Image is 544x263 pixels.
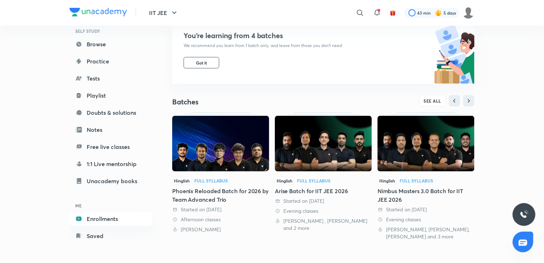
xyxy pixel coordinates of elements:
img: Company Logo [70,8,127,16]
a: Browse [70,37,152,51]
a: Saved [70,229,152,243]
div: Phoenix Reloaded Batch for 2026 by Team Advanced Trio [172,187,269,204]
h4: You’re learning from 4 batches [184,31,342,40]
div: Akash Tyagi, Vineet Loomba, Brijesh Jindal and 3 more [378,226,474,240]
button: avatar [387,7,399,19]
span: SEE ALL [424,98,442,103]
div: Full Syllabus [400,179,433,183]
div: Vaibhav Singh [172,226,269,233]
div: Full Syllabus [194,179,228,183]
img: batch [434,23,474,84]
a: Notes [70,123,152,137]
a: ThumbnailHinglishFull SyllabusNimbus Masters 3.0 Batch for IIT JEE 2026 Started on [DATE] Evening... [378,112,474,240]
h6: SELF STUDY [70,25,152,37]
div: Started on 6 Aug 2024 [275,197,372,205]
a: Tests [70,71,152,86]
img: Sai Rakshith [462,7,474,19]
div: Full Syllabus [297,179,330,183]
img: streak [435,9,442,16]
a: Company Logo [70,8,127,18]
img: Thumbnail [275,116,372,171]
img: avatar [390,10,396,16]
img: Thumbnail [378,116,474,171]
a: 1:1 Live mentorship [70,157,152,171]
span: Hinglish [275,177,294,185]
a: Playlist [70,88,152,103]
div: Arise Batch for IIT JEE 2026 [275,187,372,195]
a: Free live classes [70,140,152,154]
a: Doubts & solutions [70,105,152,120]
button: IIT JEE [145,6,183,20]
a: Practice [70,54,152,68]
h4: Batches [172,97,323,107]
img: Thumbnail [172,116,269,171]
div: Evening classes [378,216,474,223]
h6: ME [70,200,152,212]
a: Enrollments [70,212,152,226]
div: Nimbus Masters 3.0 Batch for IIT JEE 2026 [378,187,474,204]
span: Got it [196,60,207,66]
span: Hinglish [378,177,397,185]
button: SEE ALL [419,95,446,107]
button: Got it [184,57,219,68]
span: Hinglish [172,177,191,185]
a: ThumbnailHinglishFull SyllabusPhoenix Reloaded Batch for 2026 by Team Advanced Trio Started on [D... [172,112,269,233]
p: We recommend you learn from 1 batch only, and leave from those you don’t need [184,43,342,48]
div: Evening classes [275,207,372,215]
div: Akash Tyagi, Siddhartha , Arvind Kalia and 2 more [275,217,372,232]
div: Started on 29 Aug 2025 [172,206,269,213]
img: ttu [520,210,528,219]
div: Started on 31 Aug 2024 [378,206,474,213]
a: ThumbnailHinglishFull SyllabusArise Batch for IIT JEE 2026 Started on [DATE] Evening classes [PER... [275,112,372,232]
div: Afternoon classes [172,216,269,223]
a: Unacademy books [70,174,152,188]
